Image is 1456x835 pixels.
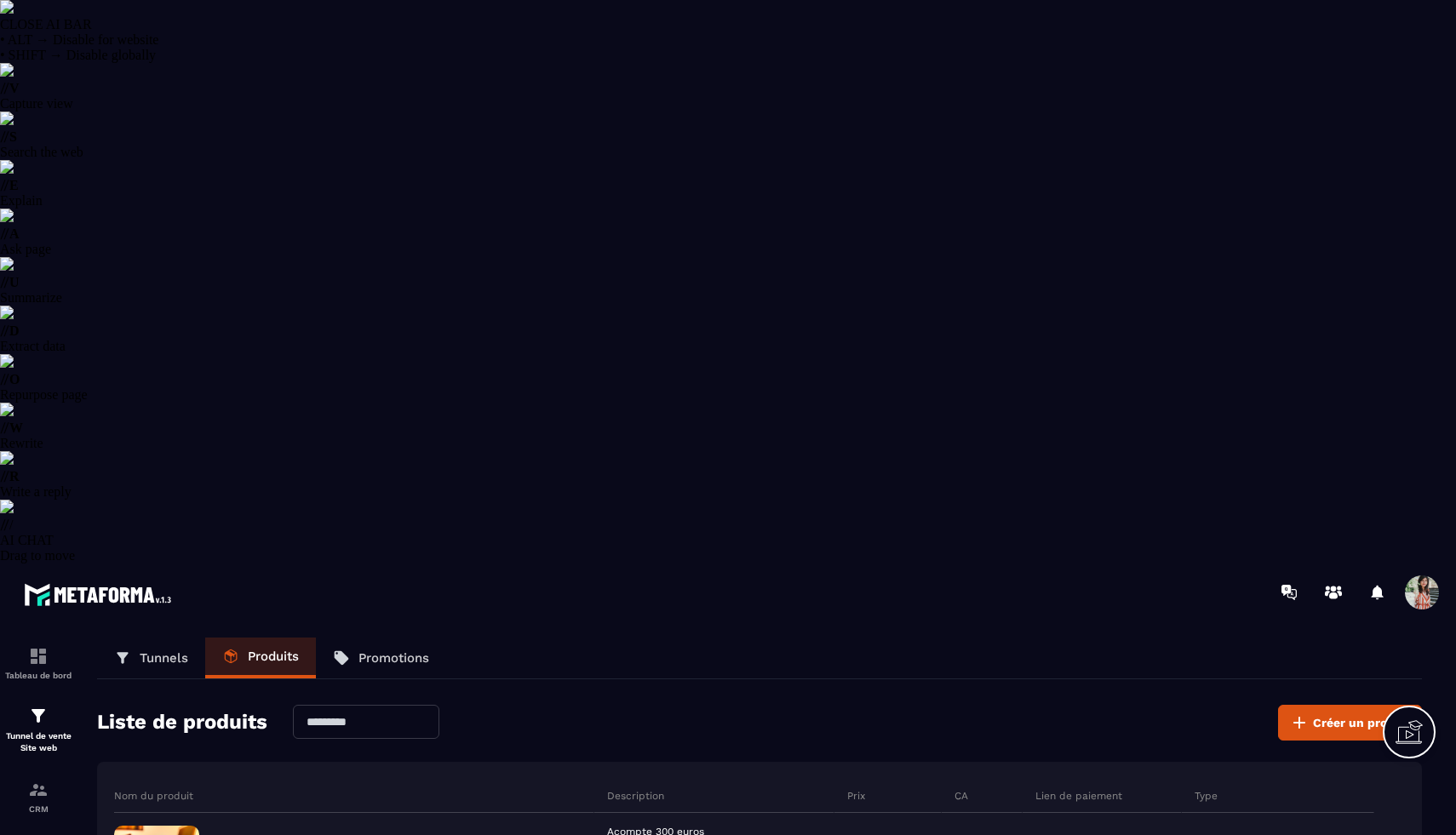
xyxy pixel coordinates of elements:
a: formationformationTunnel de vente Site web [4,693,72,767]
p: Prix [847,789,865,803]
img: logo [24,579,177,610]
span: Créer un produit [1313,714,1411,731]
p: CRM [4,804,72,814]
p: Type [1195,789,1218,803]
button: Créer un produit [1278,705,1422,741]
p: Tunnel de vente Site web [4,730,72,754]
a: Promotions [316,638,446,678]
a: Produits [205,638,316,678]
img: formation [28,706,49,726]
p: Nom du produit [114,789,193,803]
p: Promotions [358,650,429,666]
a: formationformationCRM [4,767,72,826]
a: Tunnels [97,638,205,678]
p: CA [954,789,968,803]
p: Tunnels [140,650,188,666]
img: formation [28,780,49,800]
p: Produits [248,649,299,664]
a: formationformationTableau de bord [4,633,72,693]
p: Lien de paiement [1035,789,1122,803]
img: formation [28,646,49,666]
p: Description [607,789,664,803]
h2: Liste de produits [97,705,267,741]
p: Tableau de bord [4,671,72,680]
